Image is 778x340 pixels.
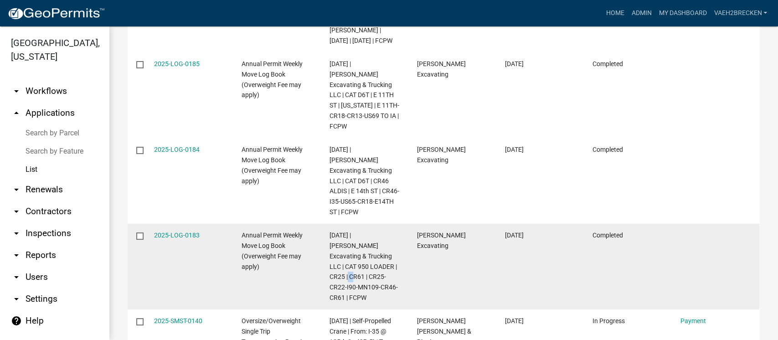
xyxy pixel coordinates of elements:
[593,317,625,325] span: In Progress
[505,60,524,67] span: 09/30/2025
[505,317,524,325] span: 09/26/2025
[593,60,623,67] span: Completed
[242,232,303,270] span: Annual Permit Weekly Move Log Book (Overweight Fee may apply)
[602,5,628,22] a: Home
[505,146,524,153] span: 09/29/2025
[11,272,22,283] i: arrow_drop_down
[330,232,398,301] span: 09/29/2025 | Jensen Excavating & Trucking LLC | CAT 950 LOADER | CR25 | CR61 | CR25-CR22-I90-MN10...
[628,5,655,22] a: Admin
[330,146,399,216] span: 09/29/2025 | Jensen Excavating & Trucking LLC | CAT D6T | CR46 ALDIS | E 14th ST | CR46-I35-US65-...
[242,60,303,98] span: Annual Permit Weekly Move Log Book (Overweight Fee may apply)
[11,315,22,326] i: help
[154,60,200,67] a: 2025-LOG-0185
[154,232,200,239] a: 2025-LOG-0183
[242,146,303,184] span: Annual Permit Weekly Move Log Book (Overweight Fee may apply)
[11,228,22,239] i: arrow_drop_down
[11,294,22,304] i: arrow_drop_down
[417,146,466,164] span: Jensen Excavating
[655,5,710,22] a: My Dashboard
[593,146,623,153] span: Completed
[11,86,22,97] i: arrow_drop_down
[330,60,399,130] span: 09/30/2025 | Jensen Excavating & Trucking LLC | CAT D6T | E 11TH ST | IOWA | E 11TH-CR18-CR13-US6...
[417,60,466,78] span: Jensen Excavating
[505,232,524,239] span: 09/29/2025
[11,184,22,195] i: arrow_drop_down
[11,108,22,118] i: arrow_drop_up
[11,206,22,217] i: arrow_drop_down
[154,317,202,325] a: 2025-SMST-0140
[710,5,771,22] a: vaeh2Brecken
[154,146,200,153] a: 2025-LOG-0184
[417,232,466,249] span: Jensen Excavating
[593,232,623,239] span: Completed
[680,317,706,325] a: Payment
[11,250,22,261] i: arrow_drop_down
